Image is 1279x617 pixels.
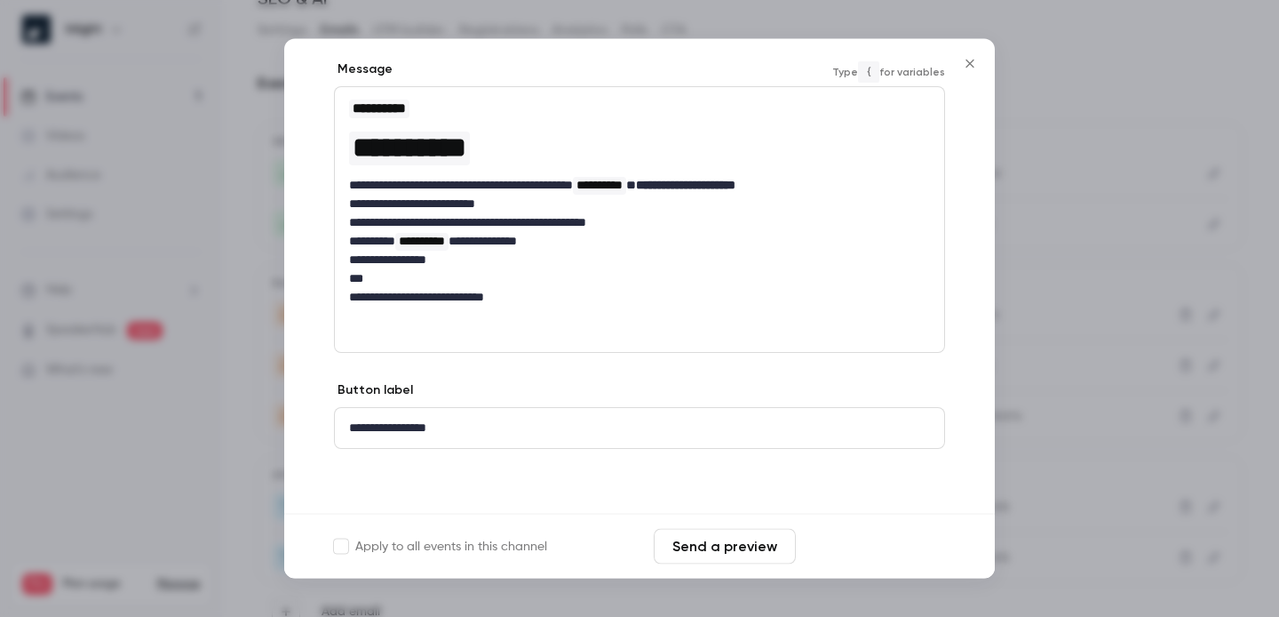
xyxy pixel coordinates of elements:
label: Message [334,61,393,79]
div: editor [335,409,944,449]
button: Close [952,46,988,82]
span: Type for variables [832,61,945,83]
label: Apply to all events in this channel [334,538,547,556]
label: Button label [334,382,413,400]
button: Save changes [803,529,945,565]
button: Send a preview [654,529,796,565]
div: editor [335,88,944,318]
code: { [858,61,879,83]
